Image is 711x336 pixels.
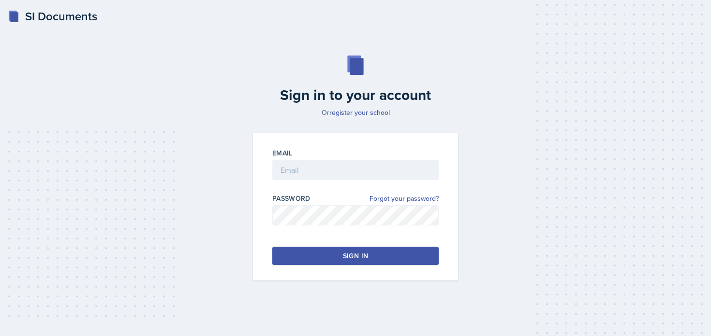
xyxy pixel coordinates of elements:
[247,86,464,104] h2: Sign in to your account
[247,108,464,117] p: Or
[8,8,97,25] a: SI Documents
[370,194,439,204] a: Forgot your password?
[329,108,390,117] a: register your school
[272,247,439,265] button: Sign in
[343,251,368,261] div: Sign in
[272,148,293,158] label: Email
[272,160,439,180] input: Email
[272,194,311,203] label: Password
